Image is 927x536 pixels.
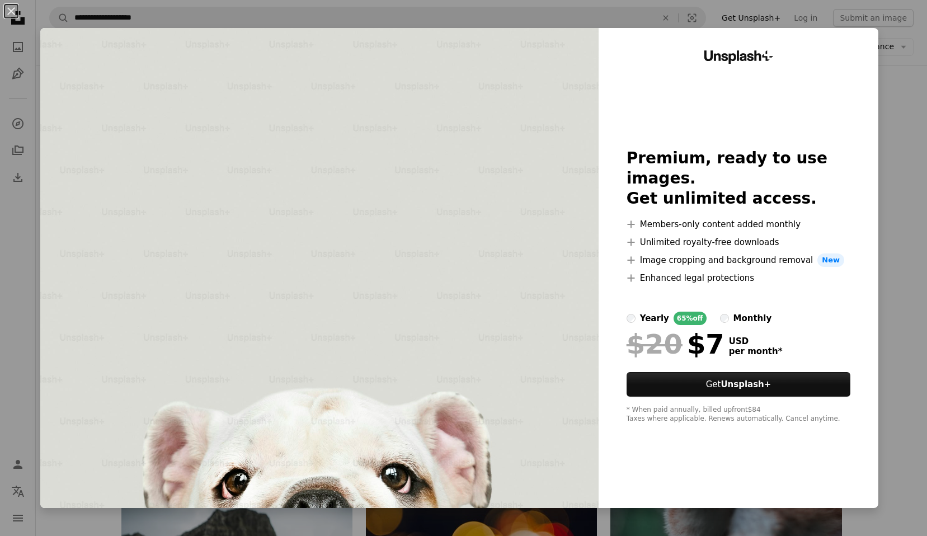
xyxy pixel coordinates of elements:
[627,253,851,267] li: Image cropping and background removal
[733,312,772,325] div: monthly
[627,406,851,424] div: * When paid annually, billed upfront $84 Taxes where applicable. Renews automatically. Cancel any...
[721,379,771,389] strong: Unsplash+
[720,314,729,323] input: monthly
[627,372,851,397] button: GetUnsplash+
[674,312,707,325] div: 65% off
[627,148,851,209] h2: Premium, ready to use images. Get unlimited access.
[729,346,783,356] span: per month *
[627,271,851,285] li: Enhanced legal protections
[627,314,636,323] input: yearly65%off
[817,253,844,267] span: New
[627,236,851,249] li: Unlimited royalty-free downloads
[627,330,683,359] span: $20
[640,312,669,325] div: yearly
[627,218,851,231] li: Members-only content added monthly
[729,336,783,346] span: USD
[627,330,724,359] div: $7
